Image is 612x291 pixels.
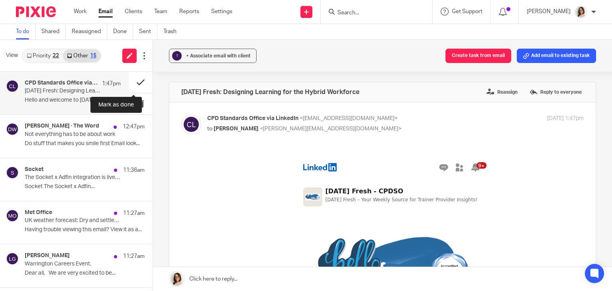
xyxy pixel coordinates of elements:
[231,12,244,22] img: Messaging icon
[25,80,98,87] h4: CPD Standards Office via LinkedIn
[154,8,167,16] a: Team
[25,123,99,130] h4: [PERSON_NAME] · The Word
[123,252,145,260] p: 11:27am
[337,10,408,17] input: Search
[6,80,19,92] img: svg%3E
[123,209,145,217] p: 11:27am
[300,116,398,121] span: <[EMAIL_ADDRESS][DOMAIN_NAME]>
[106,250,173,263] a: Read on LinkedIn
[25,217,121,224] p: UK weather forecast: Dry and settled weekend for many
[118,37,196,47] a: [DATE] Fresh - CPDSO
[25,140,145,147] p: Do stuff that makes you smile first Email look...
[263,12,279,22] img: Notifications icon
[163,24,182,39] a: Trash
[118,37,196,45] span: [DATE] Fresh - CPDSO
[118,47,271,53] a: [DATE] Fresh – Your Weekly Source for Trainer Provider Insights!
[6,252,19,265] img: svg%3E
[247,12,260,22] img: Mynetwork icon
[74,8,86,16] a: Work
[214,126,259,132] span: [PERSON_NAME]
[25,131,121,138] p: Not everything has to be about work
[125,8,142,16] a: Clients
[207,126,212,132] span: to
[172,51,182,61] div: ?
[96,63,281,167] img: Newsletter cover image
[96,279,232,288] span: Hello and welcome to [DATE] Fresh.
[112,253,167,260] a: Read on LinkedIn
[63,49,100,62] a: Other15
[181,114,201,134] img: svg%3E
[575,6,587,18] img: Caroline%20-%20HS%20-%20LI.png
[169,49,257,63] button: ? + Associate email with client
[445,49,511,63] button: Create task from email
[25,183,145,190] p: Socket The Socket x Adfin...
[260,126,402,132] span: <[PERSON_NAME][EMAIL_ADDRESS][DOMAIN_NAME]>
[25,97,121,104] p: Hello and welcome to [DATE] Fresh....
[112,253,167,259] span: Read on LinkedIn
[6,166,19,179] img: svg%3E
[102,80,121,88] p: 1:47pm
[25,226,145,233] p: Having trouble viewing this email? View it as a...
[25,166,43,173] h4: Socket
[6,123,19,136] img: svg%3E
[112,203,179,210] a: CPD Standards Office
[25,88,102,94] p: [DATE] Fresh: Designing Learning for the Hybrid Workforce
[6,51,18,60] span: View
[106,229,248,244] span: Read this article on LinkedIn to join the conversation
[113,24,133,39] a: Done
[186,53,251,58] span: + Associate email with client
[25,261,121,267] p: Warrington Careers Event.
[25,209,52,216] h4: Met Office
[181,88,359,96] h4: [DATE] Fresh: Designing Learning for the Hybrid Workforce
[25,174,121,181] p: The Socket x Adfin integration is live 🎉 - Socket
[41,24,66,39] a: Shared
[123,123,145,131] p: 12:47pm
[53,53,59,59] div: 22
[96,173,281,197] a: [DATE] Fresh: Designing Learning for the Hybrid Workforce
[98,8,113,16] a: Email
[25,270,145,277] p: Dear all, We are very excited to be...
[90,53,96,59] div: 15
[211,8,232,16] a: Settings
[528,86,584,98] label: Reply to everyone
[112,203,179,209] span: CPD Standards Office
[72,24,107,39] a: Reassigned
[527,8,571,16] p: [PERSON_NAME]
[118,47,271,52] span: [DATE] Fresh – Your Weekly Source for Trainer Provider Insights!
[484,86,520,98] label: Reassign
[517,49,596,63] button: Add email to existing task
[139,24,157,39] a: Sent
[96,10,136,24] img: LinkedIn
[16,6,56,17] img: Pixie
[16,24,35,39] a: To do
[96,37,115,56] img: Open Friday Fresh - CPDSO
[25,252,70,259] h4: [PERSON_NAME]
[179,8,199,16] a: Reports
[96,200,109,213] img: Author image
[207,116,298,121] span: CPD Standards Office via LinkedIn
[23,49,63,62] a: Priority22
[6,209,19,222] img: svg%3E
[547,114,584,123] p: [DATE] 1:47pm
[123,166,145,174] p: 11:36am
[452,9,483,14] span: Get Support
